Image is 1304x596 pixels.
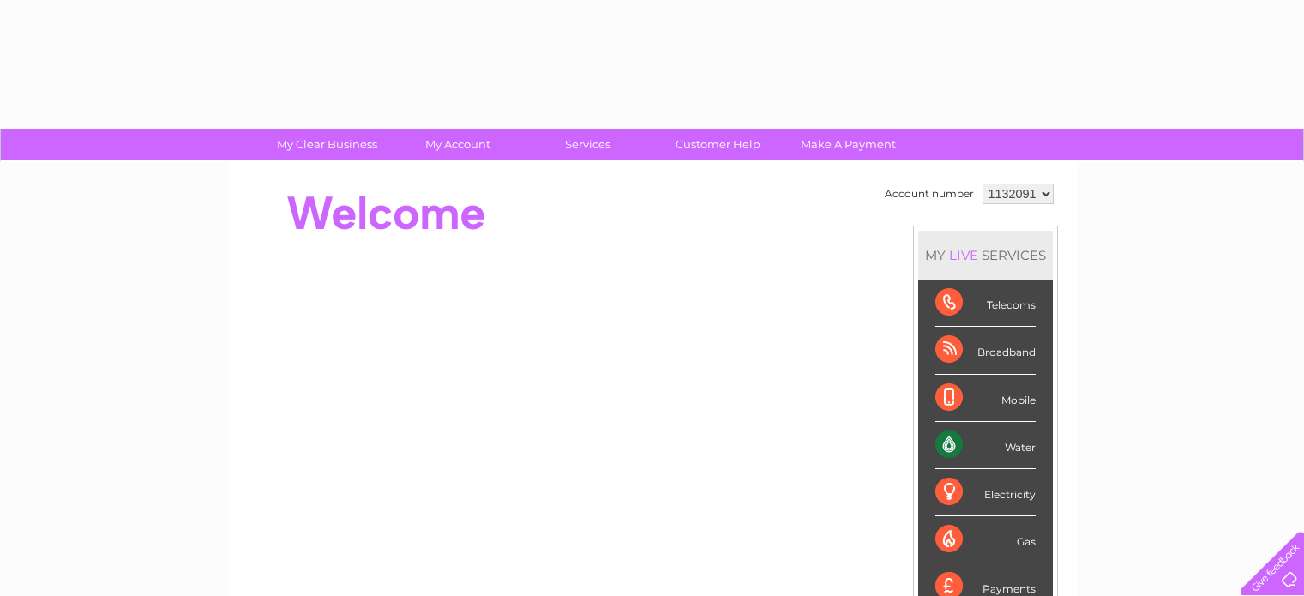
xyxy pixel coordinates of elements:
div: Water [935,422,1036,469]
a: Customer Help [647,129,789,160]
div: Mobile [935,375,1036,422]
td: Account number [880,179,978,208]
div: Broadband [935,327,1036,374]
a: My Clear Business [256,129,398,160]
a: My Account [387,129,528,160]
div: LIVE [946,247,982,263]
div: Gas [935,516,1036,563]
div: MY SERVICES [918,231,1053,280]
div: Telecoms [935,280,1036,327]
a: Make A Payment [778,129,919,160]
a: Services [517,129,658,160]
div: Electricity [935,469,1036,516]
